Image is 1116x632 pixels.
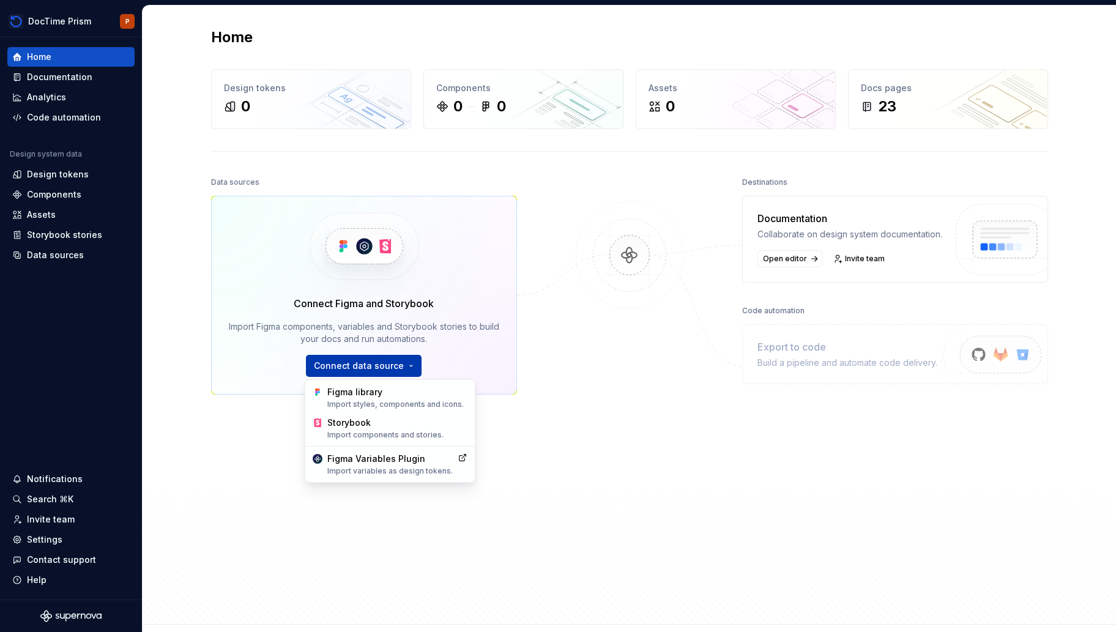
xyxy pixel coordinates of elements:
[327,453,453,476] div: Figma Variables Plugin
[327,466,453,476] div: Import variables as design tokens.
[327,400,467,409] div: Import styles, components and icons.
[327,386,467,409] div: Figma library
[327,417,467,440] div: Storybook
[327,430,467,440] div: Import components and stories.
